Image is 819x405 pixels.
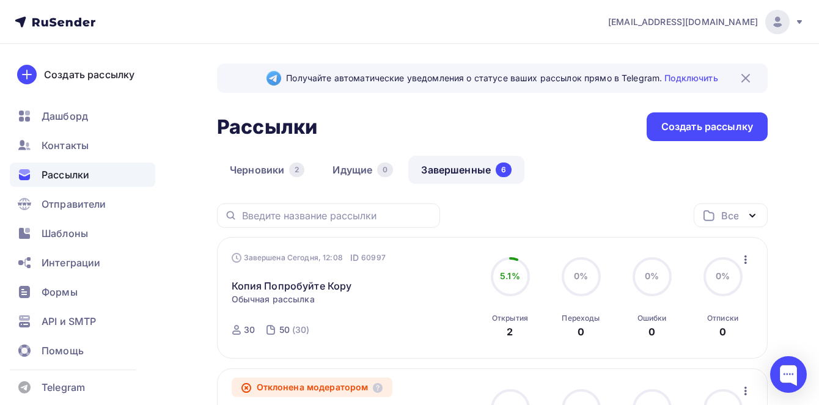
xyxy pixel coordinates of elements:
[42,109,88,123] span: Дашборд
[10,104,155,128] a: Дашборд
[10,280,155,304] a: Формы
[217,156,317,184] a: Черновики2
[42,167,89,182] span: Рассылки
[217,115,317,139] h2: Рассылки
[42,197,106,211] span: Отправители
[42,138,89,153] span: Контакты
[292,324,310,336] div: (30)
[716,271,730,281] span: 0%
[707,313,738,323] div: Отписки
[578,324,584,339] div: 0
[608,10,804,34] a: [EMAIL_ADDRESS][DOMAIN_NAME]
[500,271,520,281] span: 5.1%
[242,209,433,222] input: Введите название рассылки
[42,255,100,270] span: Интеграции
[507,324,513,339] div: 2
[232,252,386,264] div: Завершена Сегодня, 12:08
[608,16,758,28] span: [EMAIL_ADDRESS][DOMAIN_NAME]
[279,324,290,336] div: 50
[10,162,155,187] a: Рассылки
[721,208,738,223] div: Все
[637,313,667,323] div: Ошибки
[10,133,155,158] a: Контакты
[377,162,393,177] div: 0
[574,271,588,281] span: 0%
[361,252,386,264] span: 60997
[42,226,88,241] span: Шаблоны
[42,380,85,395] span: Telegram
[286,72,718,84] span: Получайте автоматические уведомления о статусе ваших рассылок прямо в Telegram.
[645,271,659,281] span: 0%
[232,378,393,397] div: Отклонена модератором
[408,156,524,184] a: Завершенные6
[42,285,78,299] span: Формы
[496,162,512,177] div: 6
[289,162,304,177] div: 2
[42,343,84,358] span: Помощь
[266,71,281,86] img: Telegram
[244,324,255,336] div: 30
[719,324,726,339] div: 0
[42,314,96,329] span: API и SMTP
[492,313,528,323] div: Открытия
[350,252,359,264] span: ID
[664,73,718,83] a: Подключить
[278,320,311,340] a: 50 (30)
[694,203,768,227] button: Все
[232,293,315,305] span: Обычная рассылка
[648,324,655,339] div: 0
[661,120,753,134] div: Создать рассылку
[562,313,600,323] div: Переходы
[320,156,406,184] a: Идущие0
[232,279,352,293] a: Копия Попробуйте Кору
[44,67,134,82] div: Создать рассылку
[10,192,155,216] a: Отправители
[10,221,155,246] a: Шаблоны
